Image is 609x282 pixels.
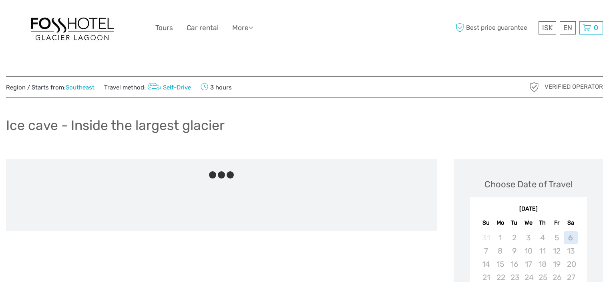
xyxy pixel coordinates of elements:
div: Not available Sunday, September 7th, 2025 [479,244,493,258]
span: Travel method: [104,81,191,93]
div: Not available Saturday, September 20th, 2025 [564,258,578,271]
div: Not available Monday, September 1st, 2025 [493,231,507,244]
div: Choose Date of Travel [484,178,573,191]
div: Not available Monday, September 8th, 2025 [493,244,507,258]
a: Self-Drive [146,84,191,91]
span: Best price guarantee [454,21,537,34]
div: Not available Saturday, September 6th, 2025 [564,231,578,244]
div: Th [535,217,549,228]
img: verified_operator_grey_128.png [528,81,541,93]
div: Not available Wednesday, September 10th, 2025 [521,244,535,258]
div: Not available Wednesday, September 3rd, 2025 [521,231,535,244]
div: Not available Sunday, September 14th, 2025 [479,258,493,271]
a: Southeast [66,84,94,91]
div: Not available Friday, September 12th, 2025 [549,244,563,258]
img: 1303-6910c56d-1cb8-4c54-b886-5f11292459f5_logo_big.jpg [28,14,116,42]
div: Not available Thursday, September 18th, 2025 [535,258,549,271]
div: Not available Friday, September 5th, 2025 [549,231,563,244]
div: Not available Tuesday, September 9th, 2025 [507,244,521,258]
div: Not available Monday, September 15th, 2025 [493,258,507,271]
h1: Ice cave - Inside the largest glacier [6,117,225,134]
span: ISK [542,24,553,32]
div: EN [560,21,576,34]
div: [DATE] [470,205,587,213]
span: 3 hours [201,81,232,93]
div: Sa [564,217,578,228]
div: Not available Wednesday, September 17th, 2025 [521,258,535,271]
div: Not available Tuesday, September 2nd, 2025 [507,231,521,244]
div: Not available Thursday, September 11th, 2025 [535,244,549,258]
div: We [521,217,535,228]
div: Tu [507,217,521,228]
div: Not available Thursday, September 4th, 2025 [535,231,549,244]
div: Not available Sunday, August 31st, 2025 [479,231,493,244]
div: Not available Tuesday, September 16th, 2025 [507,258,521,271]
span: Verified Operator [545,83,603,91]
div: Mo [493,217,507,228]
span: Region / Starts from: [6,83,94,92]
div: Not available Friday, September 19th, 2025 [549,258,563,271]
div: Fr [549,217,563,228]
div: Su [479,217,493,228]
a: More [232,22,253,34]
a: Car rental [187,22,219,34]
a: Tours [155,22,173,34]
div: Not available Saturday, September 13th, 2025 [564,244,578,258]
span: 0 [593,24,599,32]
